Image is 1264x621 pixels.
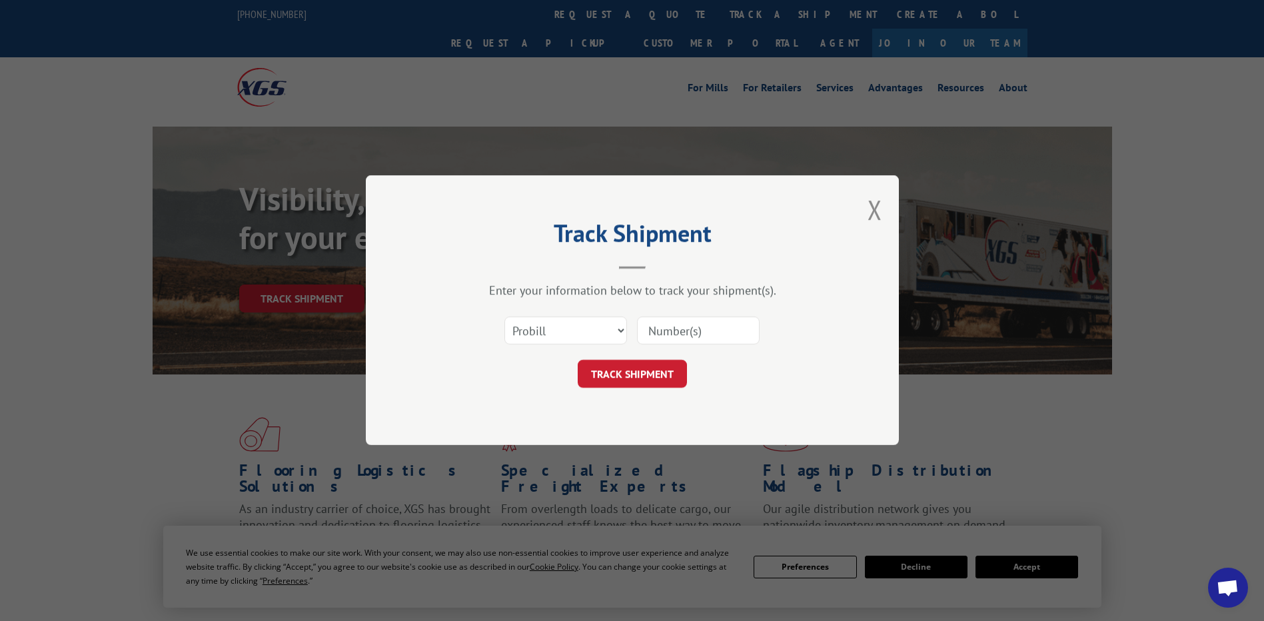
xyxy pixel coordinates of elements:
button: TRACK SHIPMENT [578,360,687,388]
button: Close modal [868,192,882,227]
input: Number(s) [637,317,760,345]
h2: Track Shipment [432,224,832,249]
div: Enter your information below to track your shipment(s). [432,283,832,299]
div: Open chat [1208,568,1248,608]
